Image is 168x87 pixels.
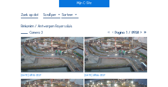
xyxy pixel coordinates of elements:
[21,31,43,34] div: Camera 3
[84,37,147,72] img: image_53500408
[21,12,38,17] input: Zoek op datum 󰅀
[21,24,72,28] div: Rinkoniën / Antwerpen Royerssluis
[115,30,139,35] span: Pagina 1 / 8958
[84,74,105,77] div: [DATE] 08:06 CEST
[21,74,41,77] div: [DATE] 08:10 CEST
[21,37,84,72] img: image_53500756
